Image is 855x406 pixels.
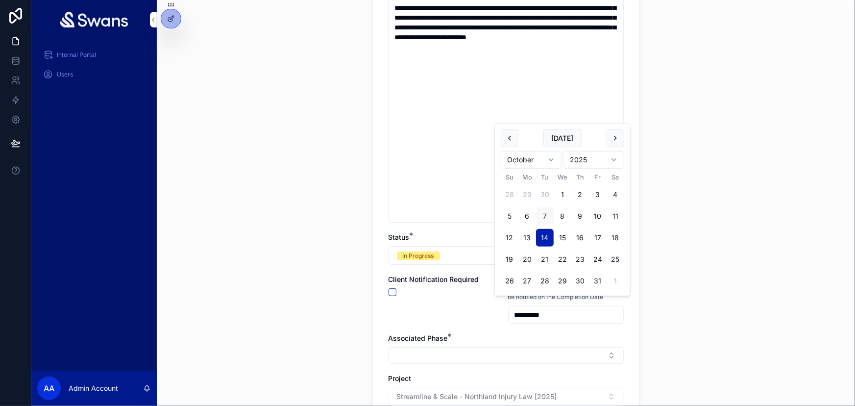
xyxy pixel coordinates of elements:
[501,251,518,268] button: Sunday, October 19th, 2025
[60,12,128,27] img: App logo
[589,229,607,247] button: Friday, October 17th, 2025
[571,229,589,247] button: Thursday, October 16th, 2025
[518,207,536,225] button: Monday, October 6th, 2025
[554,186,571,203] button: Wednesday, October 1st, 2025
[37,66,151,83] a: Users
[543,129,582,147] button: [DATE]
[536,207,554,225] button: Today, Tuesday, October 7th, 2025
[607,272,624,290] button: Saturday, November 1st, 2025
[571,173,589,182] th: Thursday
[607,207,624,225] button: Saturday, October 11th, 2025
[536,186,554,203] button: Tuesday, September 30th, 2025
[403,252,434,260] div: In Progress
[501,272,518,290] button: Sunday, October 26th, 2025
[589,186,607,203] button: Friday, October 3rd, 2025
[518,229,536,247] button: Monday, October 13th, 2025
[554,272,571,290] button: Wednesday, October 29th, 2025
[589,272,607,290] button: Friday, October 31st, 2025
[37,46,151,64] a: Internal Portal
[69,383,118,393] p: Admin Account
[536,251,554,268] button: Tuesday, October 21st, 2025
[518,251,536,268] button: Monday, October 20th, 2025
[501,173,518,182] th: Sunday
[389,334,448,342] span: Associated Phase
[57,71,73,78] span: Users
[554,251,571,268] button: Wednesday, October 22nd, 2025
[518,173,536,182] th: Monday
[389,233,410,241] span: Status
[389,347,624,364] button: Select Button
[501,229,518,247] button: Sunday, October 12th, 2025
[607,229,624,247] button: Saturday, October 18th, 2025
[57,51,96,59] span: Internal Portal
[554,229,571,247] button: Wednesday, October 15th, 2025
[554,207,571,225] button: Wednesday, October 8th, 2025
[536,272,554,290] button: Tuesday, October 28th, 2025
[389,374,412,382] span: Project
[607,251,624,268] button: Saturday, October 25th, 2025
[589,173,607,182] th: Friday
[589,207,607,225] button: Friday, October 10th, 2025
[554,173,571,182] th: Wednesday
[589,251,607,268] button: Friday, October 24th, 2025
[501,173,624,290] table: October 2025
[536,173,554,182] th: Tuesday
[571,272,589,290] button: Thursday, October 30th, 2025
[31,39,157,96] div: scrollable content
[607,173,624,182] th: Saturday
[389,275,479,283] span: Client Notification Required
[607,186,624,203] button: Saturday, October 4th, 2025
[501,186,518,203] button: Sunday, September 28th, 2025
[389,246,624,265] button: Select Button
[44,382,54,394] span: AA
[571,207,589,225] button: Thursday, October 9th, 2025
[571,186,589,203] button: Thursday, October 2nd, 2025
[518,272,536,290] button: Monday, October 27th, 2025
[536,229,554,247] button: Tuesday, October 14th, 2025, selected
[571,251,589,268] button: Thursday, October 23rd, 2025
[518,186,536,203] button: Monday, September 29th, 2025
[501,207,518,225] button: Sunday, October 5th, 2025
